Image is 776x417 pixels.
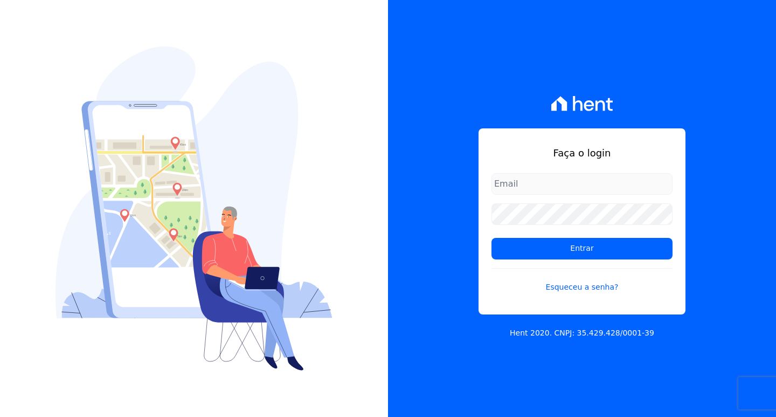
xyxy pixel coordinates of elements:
input: Email [491,173,673,195]
input: Entrar [491,238,673,259]
img: Login [56,46,332,371]
p: Hent 2020. CNPJ: 35.429.428/0001-39 [510,327,654,339]
a: Esqueceu a senha? [491,268,673,293]
h1: Faça o login [491,146,673,160]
